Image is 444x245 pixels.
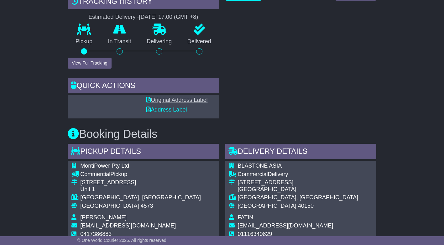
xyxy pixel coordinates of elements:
p: Delivering [139,38,180,45]
span: FATIN [238,214,253,221]
div: Unit 1 [80,186,201,193]
p: In Transit [100,38,139,45]
div: Quick Actions [68,78,219,95]
span: [PERSON_NAME] [80,214,127,221]
span: BLASTONE ASIA [238,163,282,169]
span: MontiPower Pty Ltd [80,163,129,169]
div: [GEOGRAPHIC_DATA] [238,186,358,193]
h3: Booking Details [68,128,376,140]
div: [DATE] 17:00 (GMT +8) [139,14,198,21]
div: [STREET_ADDRESS] [80,179,201,186]
span: 0417386883 [80,231,112,237]
span: © One World Courier 2025. All rights reserved. [77,238,168,243]
p: Delivered [180,38,219,45]
a: Address Label [146,107,187,113]
div: [GEOGRAPHIC_DATA], [GEOGRAPHIC_DATA] [238,194,358,201]
div: Pickup [80,171,201,178]
span: 4573 [141,203,153,209]
span: [EMAIL_ADDRESS][DOMAIN_NAME] [238,222,333,229]
a: Original Address Label [146,97,207,103]
span: [EMAIL_ADDRESS][DOMAIN_NAME] [80,222,176,229]
span: 40150 [298,203,314,209]
span: [GEOGRAPHIC_DATA] [238,203,296,209]
div: [STREET_ADDRESS] [238,179,358,186]
div: [GEOGRAPHIC_DATA], [GEOGRAPHIC_DATA] [80,194,201,201]
span: 01116340829 [238,231,272,237]
span: Commercial [80,171,110,177]
div: Estimated Delivery - [68,14,219,21]
button: View Full Tracking [68,58,111,69]
span: [GEOGRAPHIC_DATA] [80,203,139,209]
div: Delivery [238,171,358,178]
p: Pickup [68,38,100,45]
div: Pickup Details [68,144,219,161]
span: Commercial [238,171,268,177]
div: Delivery Details [225,144,376,161]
